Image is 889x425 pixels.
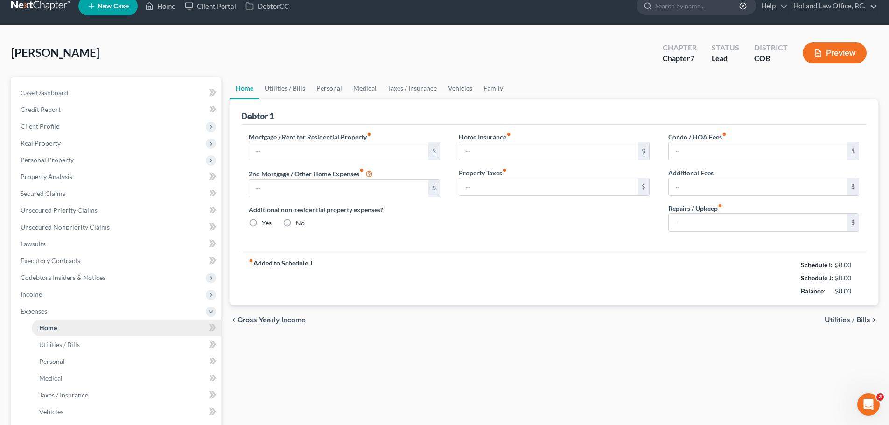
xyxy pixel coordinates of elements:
a: Family [478,77,509,99]
div: COB [754,53,788,64]
span: Personal Property [21,156,74,164]
a: Personal [32,353,221,370]
div: $0.00 [835,260,860,270]
a: Home [32,320,221,336]
i: fiber_manual_record [718,203,722,208]
span: Client Profile [21,122,59,130]
span: Personal [39,357,65,365]
span: Medical [39,374,63,382]
strong: Schedule I: [801,261,833,269]
label: Home Insurance [459,132,511,142]
a: Medical [348,77,382,99]
a: Home [230,77,259,99]
div: $0.00 [835,273,860,283]
i: fiber_manual_record [502,168,507,173]
a: Medical [32,370,221,387]
span: Unsecured Nonpriority Claims [21,223,110,231]
div: $ [847,178,859,196]
input: -- [669,214,847,231]
div: $ [428,180,440,197]
span: Home [39,324,57,332]
label: Yes [262,218,272,228]
div: $ [847,142,859,160]
div: $0.00 [835,286,860,296]
input: -- [459,178,638,196]
label: Mortgage / Rent for Residential Property [249,132,371,142]
a: Credit Report [13,101,221,118]
input: -- [249,180,428,197]
span: [PERSON_NAME] [11,46,99,59]
div: Status [712,42,739,53]
div: Lead [712,53,739,64]
a: Taxes / Insurance [382,77,442,99]
strong: Added to Schedule J [249,258,312,298]
label: 2nd Mortgage / Other Home Expenses [249,168,373,179]
span: Executory Contracts [21,257,80,265]
a: Taxes / Insurance [32,387,221,404]
input: -- [669,178,847,196]
input: -- [459,142,638,160]
i: fiber_manual_record [506,132,511,137]
span: Lawsuits [21,240,46,248]
i: fiber_manual_record [359,168,364,173]
a: Property Analysis [13,168,221,185]
a: Unsecured Nonpriority Claims [13,219,221,236]
span: Gross Yearly Income [238,316,306,324]
i: fiber_manual_record [249,258,253,263]
a: Utilities / Bills [259,77,311,99]
span: Codebtors Insiders & Notices [21,273,105,281]
div: $ [638,178,649,196]
span: 2 [876,393,884,401]
button: Utilities / Bills chevron_right [825,316,878,324]
span: Taxes / Insurance [39,391,88,399]
span: Real Property [21,139,61,147]
a: Executory Contracts [13,252,221,269]
button: Preview [803,42,867,63]
label: Repairs / Upkeep [668,203,722,213]
label: Property Taxes [459,168,507,178]
i: fiber_manual_record [722,132,727,137]
span: Unsecured Priority Claims [21,206,98,214]
span: 7 [690,54,694,63]
button: chevron_left Gross Yearly Income [230,316,306,324]
span: New Case [98,3,129,10]
span: Income [21,290,42,298]
a: Unsecured Priority Claims [13,202,221,219]
i: chevron_left [230,316,238,324]
a: Vehicles [32,404,221,420]
div: Chapter [663,53,697,64]
div: District [754,42,788,53]
label: Condo / HOA Fees [668,132,727,142]
span: Utilities / Bills [825,316,870,324]
label: Additional non-residential property expenses? [249,205,440,215]
input: -- [249,142,428,160]
span: Secured Claims [21,189,65,197]
label: No [296,218,305,228]
a: Lawsuits [13,236,221,252]
span: Property Analysis [21,173,72,181]
input: -- [669,142,847,160]
div: $ [847,214,859,231]
label: Additional Fees [668,168,714,178]
strong: Balance: [801,287,826,295]
a: Case Dashboard [13,84,221,101]
i: chevron_right [870,316,878,324]
a: Personal [311,77,348,99]
div: Chapter [663,42,697,53]
a: Vehicles [442,77,478,99]
a: Utilities / Bills [32,336,221,353]
iframe: Intercom live chat [857,393,880,416]
span: Utilities / Bills [39,341,80,348]
div: $ [638,142,649,160]
span: Vehicles [39,408,63,416]
a: Secured Claims [13,185,221,202]
span: Expenses [21,307,47,315]
div: $ [428,142,440,160]
i: fiber_manual_record [367,132,371,137]
span: Credit Report [21,105,61,113]
div: Debtor 1 [241,111,274,122]
span: Case Dashboard [21,89,68,97]
strong: Schedule J: [801,274,833,282]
